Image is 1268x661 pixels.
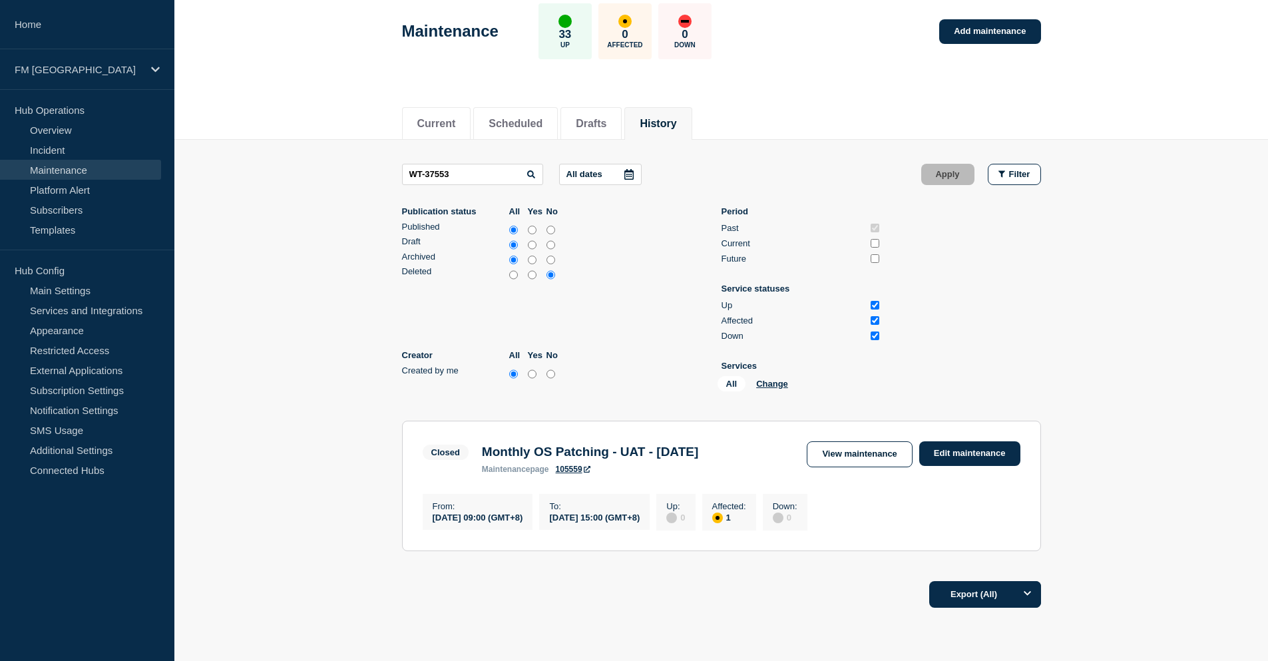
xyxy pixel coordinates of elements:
h1: Maintenance [402,22,499,41]
p: All dates [566,169,602,179]
div: archived [402,252,562,267]
label: All [509,206,525,216]
div: Draft [402,236,506,246]
div: [DATE] 09:00 (GMT+8) [433,511,523,523]
div: Current [722,238,865,248]
input: yes [528,268,536,282]
input: no [546,254,555,267]
div: 1 [712,511,746,523]
p: Down [674,41,696,49]
a: Edit maintenance [919,441,1020,466]
p: Up [560,41,570,49]
p: Affected : [712,501,746,511]
div: published [402,222,562,237]
button: Filter [988,164,1041,185]
div: Past [722,223,865,233]
p: Creator [402,350,506,360]
input: no [546,238,555,252]
label: Yes [528,206,543,216]
a: Add maintenance [939,19,1040,44]
div: Archived [402,252,506,262]
div: disabled [773,513,783,523]
div: affected [712,513,723,523]
input: Up [871,301,879,310]
button: Change [756,379,788,389]
p: From : [433,501,523,511]
input: all [509,238,518,252]
div: Published [402,222,506,232]
a: View maintenance [807,441,912,467]
p: 0 [622,28,628,41]
div: 0 [666,511,685,523]
div: createdByMe [402,365,562,381]
div: Down [722,331,865,341]
p: Services [722,361,881,371]
a: 105559 [556,465,590,474]
input: no [546,367,555,381]
button: All dates [559,164,642,185]
input: all [509,268,518,282]
p: page [482,465,549,474]
label: No [546,350,562,360]
div: up [558,15,572,28]
label: All [509,350,525,360]
p: 0 [682,28,688,41]
p: Affected [607,41,642,49]
div: affected [618,15,632,28]
p: Up : [666,501,685,511]
div: Affected [722,316,865,326]
div: deleted [402,266,562,282]
input: yes [528,224,536,237]
input: yes [528,367,536,381]
div: Closed [431,447,460,457]
input: all [509,224,518,237]
div: 0 [773,511,797,523]
input: Current [871,239,879,248]
button: Apply [921,164,974,185]
p: Down : [773,501,797,511]
input: no [546,224,555,237]
p: Publication status [402,206,506,216]
input: Future [871,254,879,263]
div: [DATE] 15:00 (GMT+8) [549,511,640,523]
button: History [640,118,676,130]
p: To : [549,501,640,511]
div: down [678,15,692,28]
button: Scheduled [489,118,542,130]
div: Up [722,300,865,310]
input: Search maintenances [402,164,543,185]
h3: Monthly OS Patching - UAT - [DATE] [482,445,698,459]
p: FM [GEOGRAPHIC_DATA] [15,64,142,75]
p: Period [722,206,881,216]
div: Future [722,254,865,264]
button: Options [1014,581,1041,608]
div: Deleted [402,266,506,276]
button: Drafts [576,118,606,130]
p: 33 [558,28,571,41]
div: disabled [666,513,677,523]
input: yes [528,238,536,252]
input: no [546,268,555,282]
input: Down [871,331,879,340]
input: Past [871,224,879,232]
div: draft [402,236,562,252]
button: Current [417,118,456,130]
span: Filter [1009,169,1030,179]
span: All [718,376,746,391]
input: Affected [871,316,879,325]
span: maintenance [482,465,530,474]
label: No [546,206,562,216]
input: all [509,254,518,267]
button: Export (All) [929,581,1041,608]
p: Service statuses [722,284,881,294]
div: Created by me [402,365,506,375]
input: yes [528,254,536,267]
input: all [509,367,518,381]
label: Yes [528,350,543,360]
